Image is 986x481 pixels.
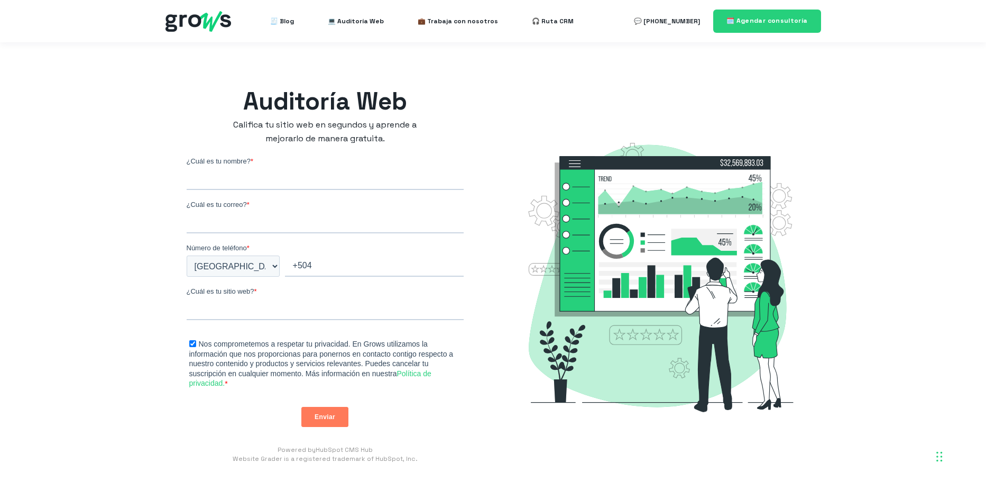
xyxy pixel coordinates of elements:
[634,11,700,32] a: 💬 [PHONE_NUMBER]
[214,118,436,146] h2: Califica tu sitio web en segundos y aprende a mejorarlo de manera gratuita.
[187,201,247,208] span: ¿Cuál es tu correo?
[301,407,348,427] input: Enviar
[165,11,231,32] img: grows - hubspot
[532,11,574,32] a: 🎧 Ruta CRM
[187,446,464,463] p: Powered by Website Grader is a registered trademark of HubSpot, Inc.
[726,16,808,25] span: 🗓️ Agendar consultoría
[270,11,294,32] a: 🧾 Blog
[713,10,821,32] a: 🗓️ Agendar consultoría
[936,441,943,473] div: Drag
[933,430,986,481] iframe: Chat Widget
[328,11,384,32] a: 💻 Auditoría Web
[187,287,254,295] span: ¿Cuál es tu sitio web?
[187,85,464,118] h1: Auditoría Web
[316,446,373,454] a: HubSpot CMS Hub
[187,157,251,165] span: ¿Cuál es tu nombre?
[189,369,431,387] a: Política de privacidad.
[187,244,247,252] span: Número de teléfono
[189,340,454,387] span: Nos comprometemos a respetar tu privacidad. En Grows utilizamos la información que nos proporcion...
[418,11,498,32] a: 💼 Trabaja con nosotros
[189,340,196,347] input: Nos comprometemos a respetar tu privacidad. En Grows utilizamos la información que nos proporcion...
